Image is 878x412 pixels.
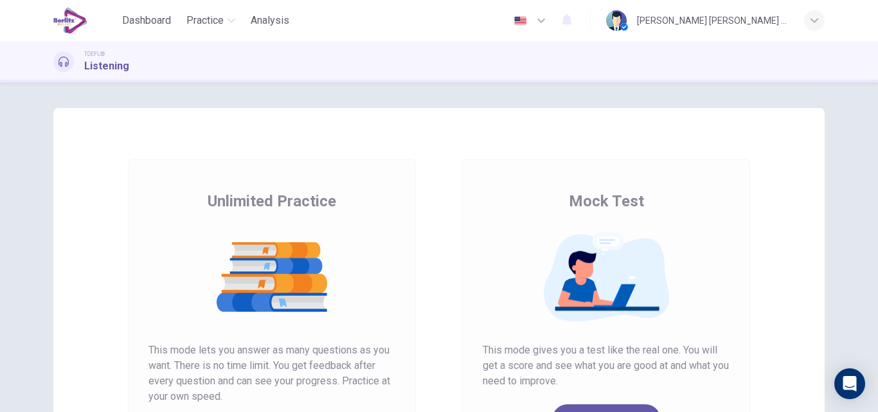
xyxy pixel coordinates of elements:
[208,191,336,211] span: Unlimited Practice
[53,8,87,33] img: EduSynch logo
[53,8,117,33] a: EduSynch logo
[84,58,129,74] h1: Listening
[569,191,644,211] span: Mock Test
[834,368,865,399] div: Open Intercom Messenger
[637,13,789,28] div: [PERSON_NAME] [PERSON_NAME] Toledo
[512,16,528,26] img: en
[148,343,395,404] span: This mode lets you answer as many questions as you want. There is no time limit. You get feedback...
[246,9,294,32] button: Analysis
[186,13,224,28] span: Practice
[122,13,171,28] span: Dashboard
[117,9,176,32] button: Dashboard
[483,343,730,389] span: This mode gives you a test like the real one. You will get a score and see what you are good at a...
[251,13,289,28] span: Analysis
[606,10,627,31] img: Profile picture
[181,9,240,32] button: Practice
[84,49,105,58] span: TOEFL®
